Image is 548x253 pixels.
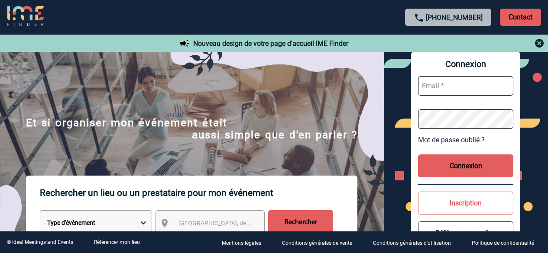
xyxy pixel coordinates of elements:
[178,220,299,227] span: [GEOGRAPHIC_DATA], département, région...
[7,239,73,245] div: © Ideal Meetings and Events
[465,238,548,247] a: Politique de confidentialité
[500,9,541,26] p: Contact
[418,136,513,144] a: Mot de passe oublié ?
[268,210,333,234] input: Rechercher
[275,238,366,247] a: Conditions générales de vente
[222,240,261,246] p: Mentions légales
[414,13,424,23] img: call-24-px.png
[282,240,352,246] p: Conditions générales de vente
[418,59,513,69] span: Connexion
[426,13,483,22] a: [PHONE_NUMBER]
[418,192,513,215] button: Inscription
[40,176,357,210] p: Rechercher un lieu ou un prestataire pour mon événement
[418,76,513,96] input: Email *
[418,221,513,244] button: Référencer mon lieu
[215,238,275,247] a: Mentions légales
[373,240,451,246] p: Conditions générales d'utilisation
[94,239,140,245] a: Référencer mon lieu
[472,240,534,246] p: Politique de confidentialité
[366,238,465,247] a: Conditions générales d'utilisation
[418,154,513,177] button: Connexion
